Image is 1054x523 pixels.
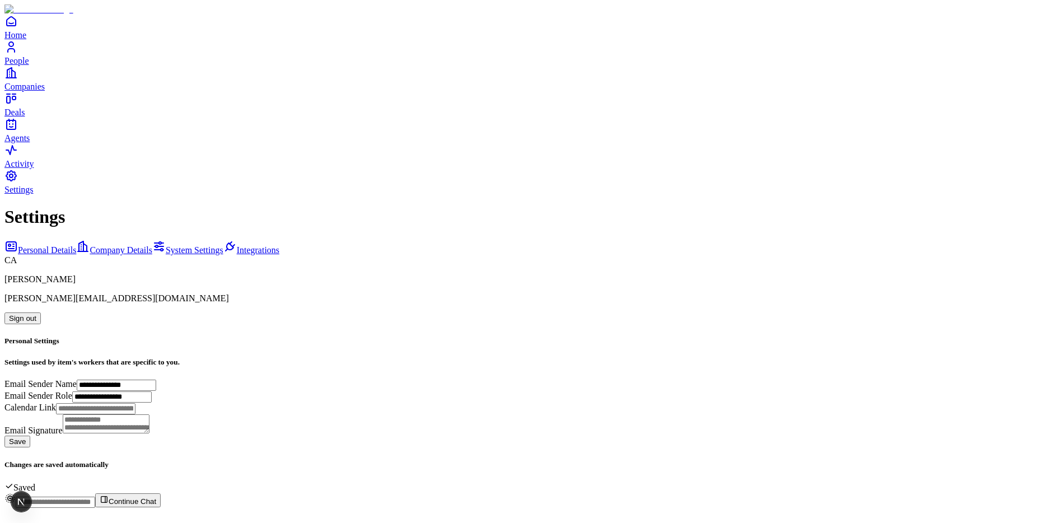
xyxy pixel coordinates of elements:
[4,92,1050,117] a: Deals
[4,159,34,169] span: Activity
[4,66,1050,91] a: Companies
[4,426,63,435] label: Email Signature
[4,337,1050,345] h5: Personal Settings
[4,56,29,66] span: People
[4,403,56,412] label: Calendar Link
[4,293,1050,303] p: [PERSON_NAME][EMAIL_ADDRESS][DOMAIN_NAME]
[4,185,34,194] span: Settings
[90,245,152,255] span: Company Details
[4,207,1050,227] h1: Settings
[4,40,1050,66] a: People
[4,4,73,15] img: Item Brain Logo
[4,482,1050,493] div: Saved
[4,108,25,117] span: Deals
[4,30,26,40] span: Home
[4,312,41,324] button: Sign out
[4,118,1050,143] a: Agents
[152,245,223,255] a: System Settings
[18,245,76,255] span: Personal Details
[76,245,152,255] a: Company Details
[4,460,1050,469] h5: Changes are saved automatically
[4,15,1050,40] a: Home
[4,255,1050,265] div: CA
[4,358,1050,367] h5: Settings used by item's workers that are specific to you.
[4,436,30,447] button: Save
[109,497,156,506] span: Continue Chat
[223,245,279,255] a: Integrations
[4,493,1050,508] div: Continue Chat
[4,82,45,91] span: Companies
[4,245,76,255] a: Personal Details
[4,391,72,400] label: Email Sender Role
[237,245,279,255] span: Integrations
[4,274,1050,284] p: [PERSON_NAME]
[4,169,1050,194] a: Settings
[166,245,223,255] span: System Settings
[4,379,77,389] label: Email Sender Name
[4,133,30,143] span: Agents
[4,143,1050,169] a: Activity
[95,493,161,507] button: Continue Chat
